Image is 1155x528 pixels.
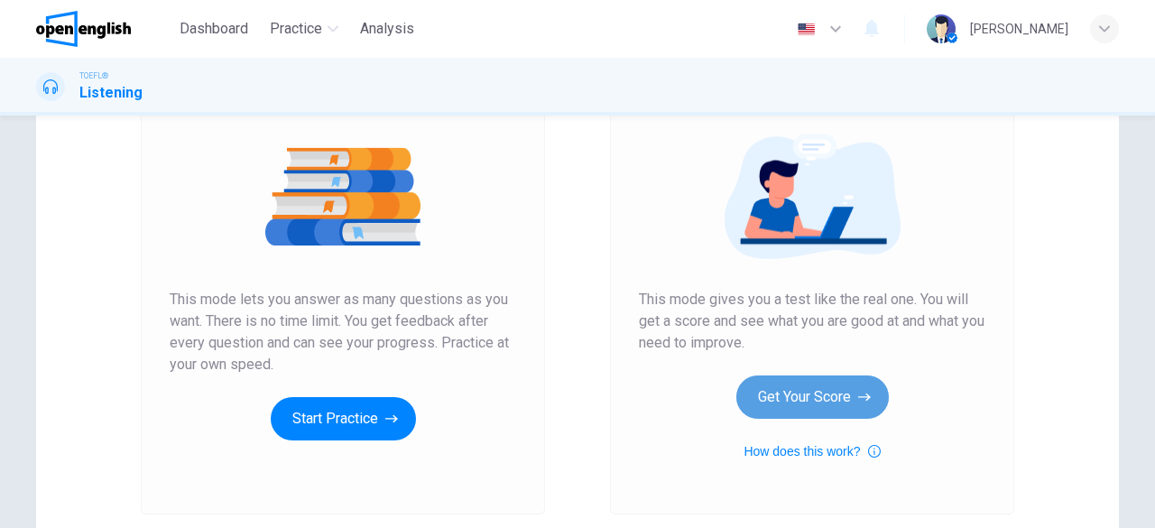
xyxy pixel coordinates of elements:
[353,13,421,45] button: Analysis
[172,13,255,45] button: Dashboard
[79,82,143,104] h1: Listening
[271,397,416,440] button: Start Practice
[736,375,889,419] button: Get Your Score
[79,69,108,82] span: TOEFL®
[927,14,956,43] img: Profile picture
[180,18,248,40] span: Dashboard
[360,18,414,40] span: Analysis
[36,11,172,47] a: OpenEnglish logo
[639,289,985,354] span: This mode gives you a test like the real one. You will get a score and see what you are good at a...
[170,289,516,375] span: This mode lets you answer as many questions as you want. There is no time limit. You get feedback...
[744,440,880,462] button: How does this work?
[795,23,818,36] img: en
[36,11,131,47] img: OpenEnglish logo
[970,18,1068,40] div: [PERSON_NAME]
[270,18,322,40] span: Practice
[263,13,346,45] button: Practice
